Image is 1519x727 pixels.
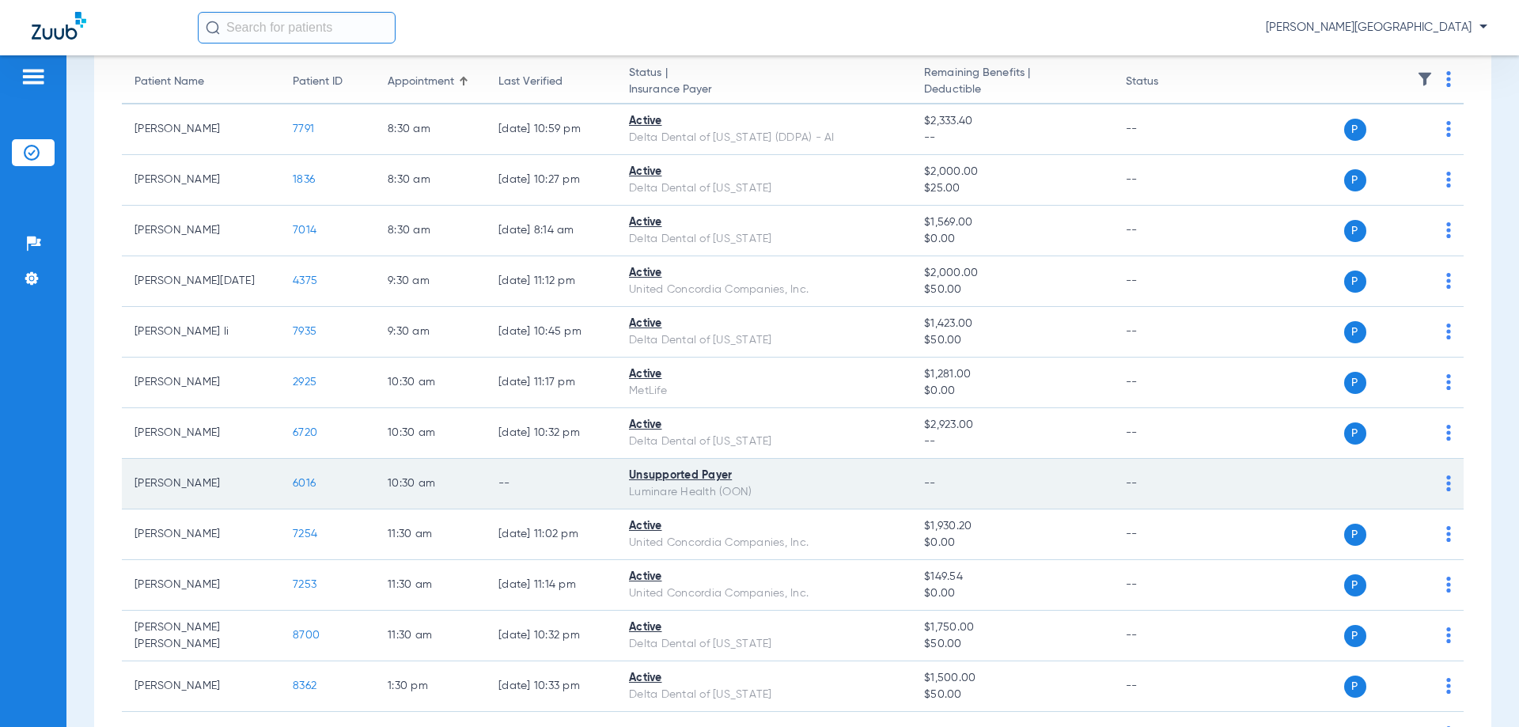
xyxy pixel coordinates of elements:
[293,427,317,438] span: 6720
[629,231,899,248] div: Delta Dental of [US_STATE]
[486,509,616,560] td: [DATE] 11:02 PM
[122,155,280,206] td: [PERSON_NAME]
[629,113,899,130] div: Active
[293,630,320,641] span: 8700
[924,619,1100,636] span: $1,750.00
[1113,509,1220,560] td: --
[198,12,396,44] input: Search for patients
[629,434,899,450] div: Delta Dental of [US_STATE]
[1344,372,1366,394] span: P
[1446,121,1451,137] img: group-dot-blue.svg
[1446,577,1451,593] img: group-dot-blue.svg
[924,113,1100,130] span: $2,333.40
[1344,422,1366,445] span: P
[629,383,899,399] div: MetLife
[629,265,899,282] div: Active
[498,74,563,90] div: Last Verified
[1113,307,1220,358] td: --
[629,332,899,349] div: Delta Dental of [US_STATE]
[1113,459,1220,509] td: --
[629,619,899,636] div: Active
[629,687,899,703] div: Delta Dental of [US_STATE]
[1344,220,1366,242] span: P
[924,316,1100,332] span: $1,423.00
[1417,71,1433,87] img: filter.svg
[1113,661,1220,712] td: --
[911,60,1112,104] th: Remaining Benefits |
[1344,321,1366,343] span: P
[1440,651,1519,727] iframe: Chat Widget
[924,687,1100,703] span: $50.00
[375,509,486,560] td: 11:30 AM
[629,214,899,231] div: Active
[924,417,1100,434] span: $2,923.00
[629,518,899,535] div: Active
[1113,155,1220,206] td: --
[629,417,899,434] div: Active
[629,366,899,383] div: Active
[1446,71,1451,87] img: group-dot-blue.svg
[1344,271,1366,293] span: P
[293,528,317,540] span: 7254
[122,611,280,661] td: [PERSON_NAME] [PERSON_NAME]
[924,636,1100,653] span: $50.00
[1446,222,1451,238] img: group-dot-blue.svg
[486,155,616,206] td: [DATE] 10:27 PM
[616,60,911,104] th: Status |
[122,459,280,509] td: [PERSON_NAME]
[1446,172,1451,187] img: group-dot-blue.svg
[1446,526,1451,542] img: group-dot-blue.svg
[375,611,486,661] td: 11:30 AM
[629,484,899,501] div: Luminare Health (OON)
[375,459,486,509] td: 10:30 AM
[388,74,454,90] div: Appointment
[1113,408,1220,459] td: --
[375,358,486,408] td: 10:30 AM
[924,569,1100,585] span: $149.54
[293,579,316,590] span: 7253
[1344,676,1366,698] span: P
[375,408,486,459] td: 10:30 AM
[924,332,1100,349] span: $50.00
[629,468,899,484] div: Unsupported Payer
[924,535,1100,551] span: $0.00
[486,256,616,307] td: [DATE] 11:12 PM
[122,358,280,408] td: [PERSON_NAME]
[1344,169,1366,191] span: P
[122,104,280,155] td: [PERSON_NAME]
[629,569,899,585] div: Active
[122,509,280,560] td: [PERSON_NAME]
[293,74,362,90] div: Patient ID
[1344,574,1366,596] span: P
[486,307,616,358] td: [DATE] 10:45 PM
[924,81,1100,98] span: Deductible
[486,104,616,155] td: [DATE] 10:59 PM
[1113,611,1220,661] td: --
[293,74,343,90] div: Patient ID
[293,478,316,489] span: 6016
[1344,625,1366,647] span: P
[1113,206,1220,256] td: --
[1344,524,1366,546] span: P
[629,670,899,687] div: Active
[1113,358,1220,408] td: --
[629,130,899,146] div: Delta Dental of [US_STATE] (DDPA) - AI
[1446,627,1451,643] img: group-dot-blue.svg
[375,560,486,611] td: 11:30 AM
[32,12,86,40] img: Zuub Logo
[1446,475,1451,491] img: group-dot-blue.svg
[21,67,46,86] img: hamburger-icon
[122,256,280,307] td: [PERSON_NAME][DATE]
[486,206,616,256] td: [DATE] 8:14 AM
[122,408,280,459] td: [PERSON_NAME]
[1113,560,1220,611] td: --
[629,164,899,180] div: Active
[924,231,1100,248] span: $0.00
[924,130,1100,146] span: --
[1446,273,1451,289] img: group-dot-blue.svg
[293,680,316,691] span: 8362
[122,560,280,611] td: [PERSON_NAME]
[486,358,616,408] td: [DATE] 11:17 PM
[1266,20,1487,36] span: [PERSON_NAME][GEOGRAPHIC_DATA]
